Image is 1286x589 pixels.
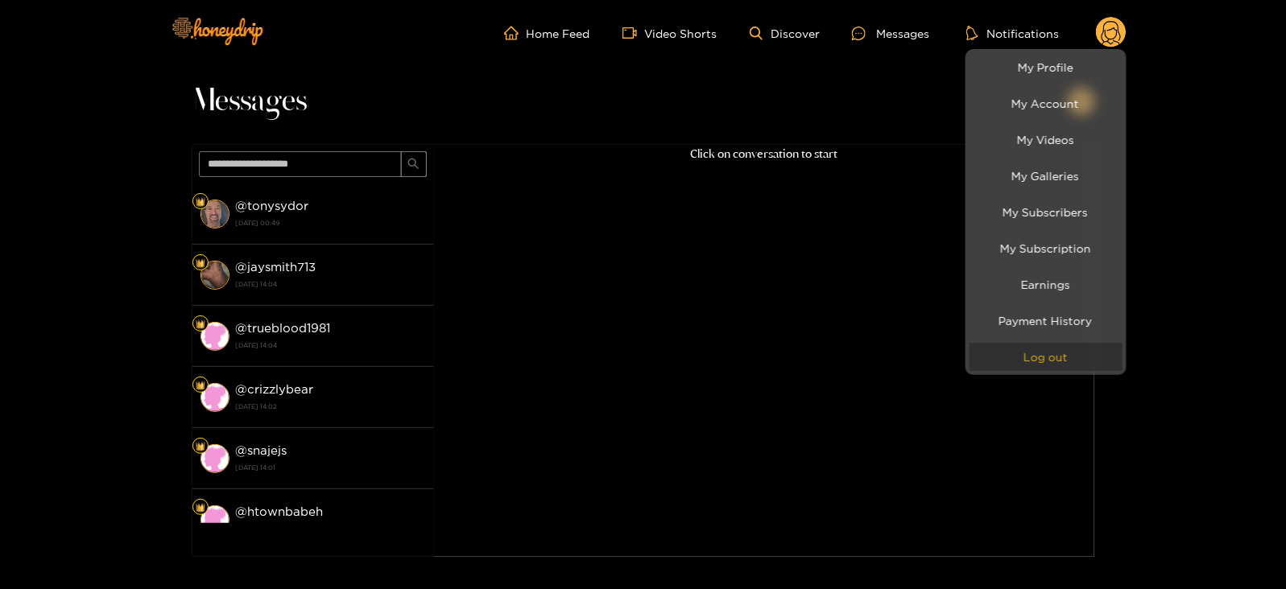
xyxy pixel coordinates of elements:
a: My Galleries [970,162,1123,190]
a: My Subscription [970,234,1123,262]
a: My Profile [970,53,1123,81]
a: My Videos [970,126,1123,154]
a: Earnings [970,270,1123,299]
a: My Account [970,89,1123,117]
a: My Subscribers [970,198,1123,226]
button: Log out [970,343,1123,371]
a: Payment History [970,307,1123,335]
